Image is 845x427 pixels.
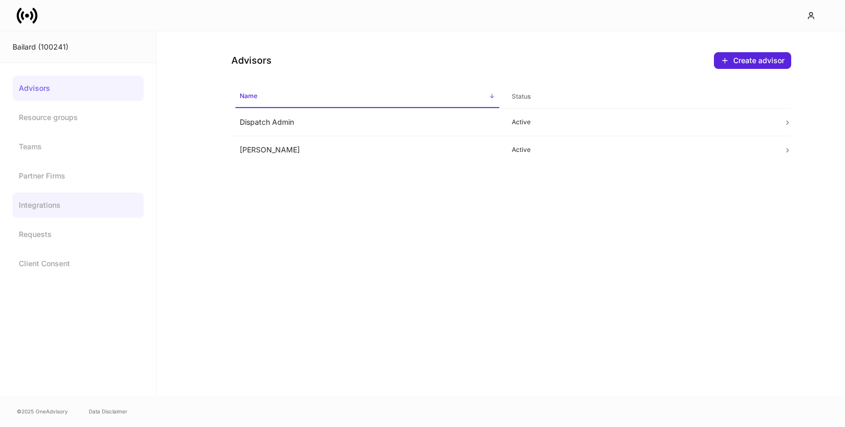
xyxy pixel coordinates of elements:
div: Create advisor [721,56,784,65]
a: Data Disclaimer [89,407,127,416]
a: Teams [13,134,144,159]
span: © 2025 OneAdvisory [17,407,68,416]
td: Dispatch Admin [231,109,503,136]
h6: Name [240,91,257,101]
span: Name [236,86,499,108]
p: Active [512,146,767,154]
p: Active [512,118,767,126]
a: Resource groups [13,105,144,130]
span: Status [508,86,771,108]
button: Create advisor [714,52,791,69]
a: Client Consent [13,251,144,276]
h6: Status [512,91,531,101]
td: [PERSON_NAME] [231,136,503,164]
a: Partner Firms [13,163,144,188]
div: Bailard (100241) [13,42,144,52]
a: Requests [13,222,144,247]
a: Advisors [13,76,144,101]
h4: Advisors [231,54,272,67]
a: Integrations [13,193,144,218]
